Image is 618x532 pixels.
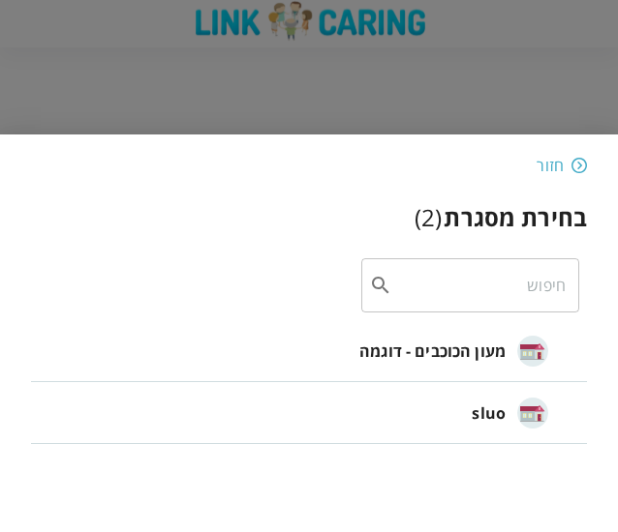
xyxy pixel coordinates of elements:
img: sluo [517,398,548,429]
span: sluo [472,401,506,425]
div: ( 2 ) [415,200,442,235]
img: חזור [572,157,587,174]
span: מעון הכוכבים - דוגמה [359,340,506,363]
img: מעון הכוכבים - דוגמה [517,336,548,367]
h3: בחירת מסגרת [444,200,587,235]
input: חיפוש [392,258,566,312]
div: חזור [537,154,564,177]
